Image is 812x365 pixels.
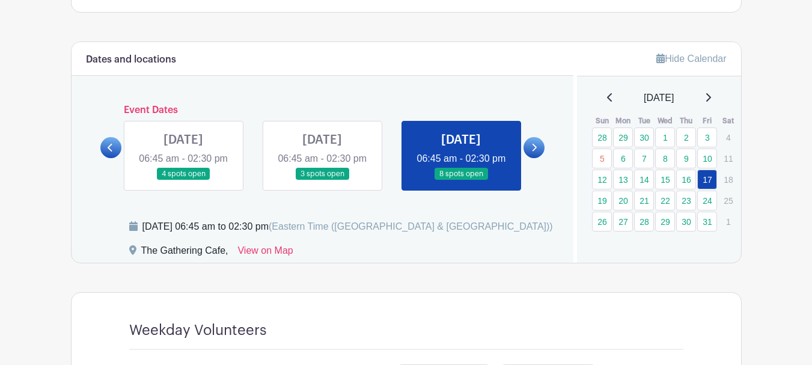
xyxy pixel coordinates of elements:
a: 6 [613,149,633,168]
th: Sat [718,115,739,127]
th: Tue [633,115,655,127]
div: The Gathering Cafe, [141,244,228,263]
a: 8 [655,149,675,168]
p: 25 [718,191,738,210]
h4: Weekday Volunteers [129,322,267,339]
a: 2 [676,127,696,147]
a: 28 [592,127,612,147]
a: 27 [613,212,633,232]
a: 16 [676,170,696,189]
a: 13 [613,170,633,189]
a: 21 [634,191,654,210]
a: 29 [613,127,633,147]
p: 4 [718,128,738,147]
a: 14 [634,170,654,189]
a: 29 [655,212,675,232]
a: 24 [697,191,717,210]
a: View on Map [237,244,293,263]
th: Mon [612,115,633,127]
a: 31 [697,212,717,232]
span: (Eastern Time ([GEOGRAPHIC_DATA] & [GEOGRAPHIC_DATA])) [269,221,553,232]
a: 15 [655,170,675,189]
th: Sun [591,115,612,127]
p: 1 [718,212,738,231]
a: 9 [676,149,696,168]
a: 3 [697,127,717,147]
div: [DATE] 06:45 am to 02:30 pm [142,219,553,234]
h6: Event Dates [121,105,524,116]
a: 26 [592,212,612,232]
a: Hide Calendar [656,54,726,64]
a: 10 [697,149,717,168]
a: 19 [592,191,612,210]
a: 30 [676,212,696,232]
a: 1 [655,127,675,147]
a: 7 [634,149,654,168]
p: 18 [718,170,738,189]
a: 12 [592,170,612,189]
a: 17 [697,170,717,189]
th: Thu [676,115,697,127]
span: [DATE] [644,91,674,105]
a: 20 [613,191,633,210]
a: 30 [634,127,654,147]
a: 5 [592,149,612,168]
p: 11 [718,149,738,168]
th: Wed [655,115,676,127]
a: 23 [676,191,696,210]
a: 28 [634,212,654,232]
h6: Dates and locations [86,54,176,66]
a: 22 [655,191,675,210]
th: Fri [697,115,718,127]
